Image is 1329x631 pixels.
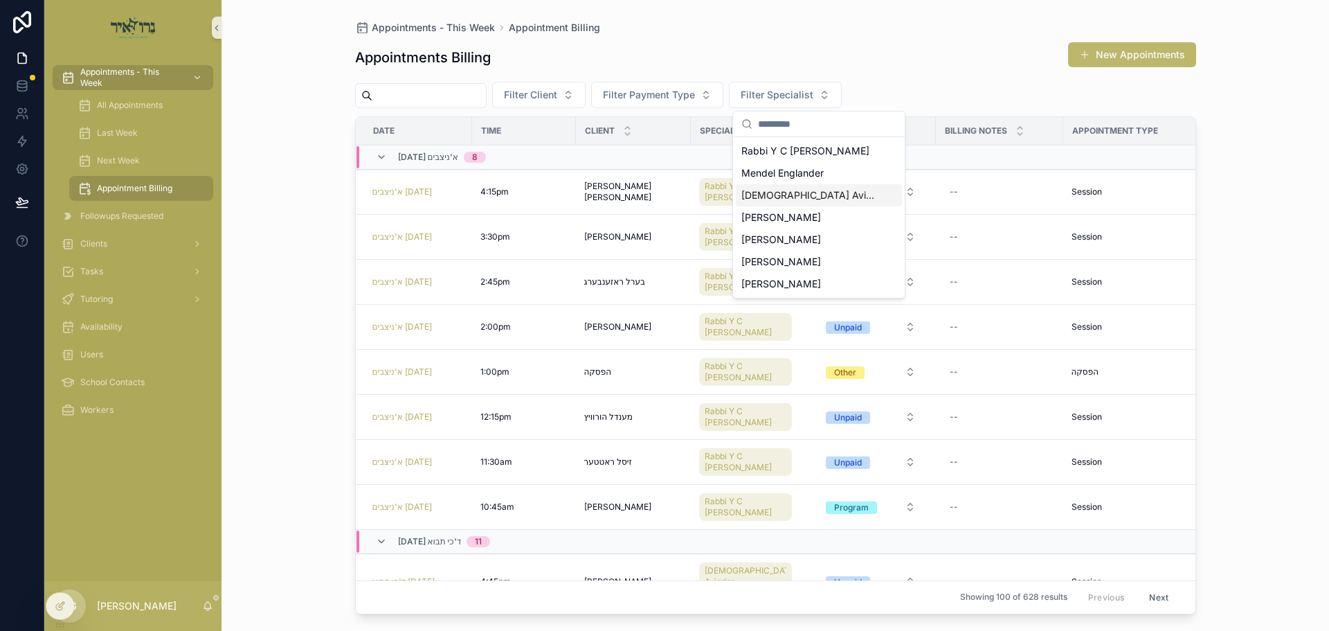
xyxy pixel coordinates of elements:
[53,204,213,229] a: Followups Requested
[705,565,786,598] span: [DEMOGRAPHIC_DATA] Avigder [PERSON_NAME]
[699,355,797,389] a: Rabbi Y C [PERSON_NAME]
[372,321,432,332] a: א'ניצבים [DATE]
[480,186,568,197] a: 4:15pm
[372,276,432,287] a: א'ניצבים [DATE]
[480,411,512,423] span: 12:15pm
[950,231,958,242] div: --
[603,88,695,102] span: Filter Payment Type
[97,100,163,111] span: All Appointments
[834,456,862,469] div: Unpaid
[950,321,958,332] div: --
[960,592,1067,603] span: Showing 100 of 628 results
[480,276,510,287] span: 2:45pm
[372,231,432,242] span: א'ניצבים [DATE]
[480,456,512,468] span: 11:30am
[584,321,651,332] span: [PERSON_NAME]
[834,366,856,379] div: Other
[372,501,464,513] a: א'ניצבים [DATE]
[584,276,645,287] span: בערל ראזענבערג
[944,451,1055,473] a: --
[372,321,464,332] a: א'ניצבים [DATE]
[69,93,213,118] a: All Appointments
[591,82,723,108] button: Select Button
[480,276,568,287] a: 2:45pm
[699,220,797,254] a: Rabbi Y C [PERSON_NAME]
[372,501,432,513] a: א'ניצבים [DATE]
[584,411,682,423] a: מענדל הורוויץ
[705,226,786,248] span: Rabbi Y C [PERSON_NAME]
[584,501,682,513] a: [PERSON_NAME]
[53,314,213,339] a: Availability
[705,451,786,473] span: Rabbi Y C [PERSON_NAME]
[1072,125,1158,136] span: Appointment Type
[372,366,432,377] a: א'ניצבים [DATE]
[741,188,880,202] span: [DEMOGRAPHIC_DATA] Avigder [PERSON_NAME]
[372,186,432,197] a: א'ניצבים [DATE]
[699,400,797,434] a: Rabbi Y C [PERSON_NAME]
[80,238,107,249] span: Clients
[53,259,213,284] a: Tasks
[1072,456,1102,468] span: Session
[944,181,1055,203] a: --
[944,496,1055,518] a: --
[741,88,813,102] span: Filter Specialist
[584,181,682,203] a: [PERSON_NAME] [PERSON_NAME]
[1072,576,1102,587] span: Session
[80,349,103,360] span: Users
[741,144,869,158] span: Rabbi Y C [PERSON_NAME]
[1072,576,1192,587] a: Session
[1072,231,1102,242] span: Session
[372,21,495,35] span: Appointments - This Week
[815,359,927,384] button: Select Button
[699,358,792,386] a: Rabbi Y C [PERSON_NAME]
[53,231,213,256] a: Clients
[814,494,928,520] a: Select Button
[815,450,927,474] button: Select Button
[480,321,511,332] span: 2:00pm
[699,493,792,521] a: Rabbi Y C [PERSON_NAME]
[480,501,568,513] a: 10:45am
[44,55,221,441] div: scrollable content
[80,377,145,388] span: School Contacts
[834,501,869,514] div: Program
[509,21,600,35] span: Appointment Billing
[480,576,511,587] span: 4:45pm
[1068,42,1196,67] button: New Appointments
[944,271,1055,293] a: --
[1072,321,1192,332] a: Session
[53,342,213,367] a: Users
[944,406,1055,428] a: --
[741,211,821,224] span: [PERSON_NAME]
[699,560,797,604] a: [DEMOGRAPHIC_DATA] Avigder [PERSON_NAME]
[699,562,792,601] a: [DEMOGRAPHIC_DATA] Avigder [PERSON_NAME]
[97,183,172,194] span: Appointment Billing
[492,82,586,108] button: Select Button
[111,17,156,39] img: App logo
[584,231,682,242] a: [PERSON_NAME]
[372,576,435,587] a: ד'כי תבוא [DATE]
[373,125,395,136] span: Date
[699,490,797,524] a: Rabbi Y C [PERSON_NAME]
[699,448,792,476] a: Rabbi Y C [PERSON_NAME]
[1072,501,1102,513] span: Session
[705,316,786,338] span: Rabbi Y C [PERSON_NAME]
[584,456,632,468] span: זיסל ראטטער
[97,599,177,613] p: [PERSON_NAME]
[584,576,682,587] a: [PERSON_NAME]
[814,359,928,385] a: Select Button
[699,265,797,299] a: Rabbi Y C [PERSON_NAME]
[814,569,928,595] a: Select Button
[584,276,682,287] a: בערל ראזענבערג
[950,366,958,377] div: --
[1072,366,1192,377] a: הפסקה
[472,152,478,163] div: 8
[944,226,1055,248] a: --
[480,576,568,587] a: 4:45pm
[398,152,458,163] span: [DATE] א'ניצבים
[1072,501,1192,513] a: Session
